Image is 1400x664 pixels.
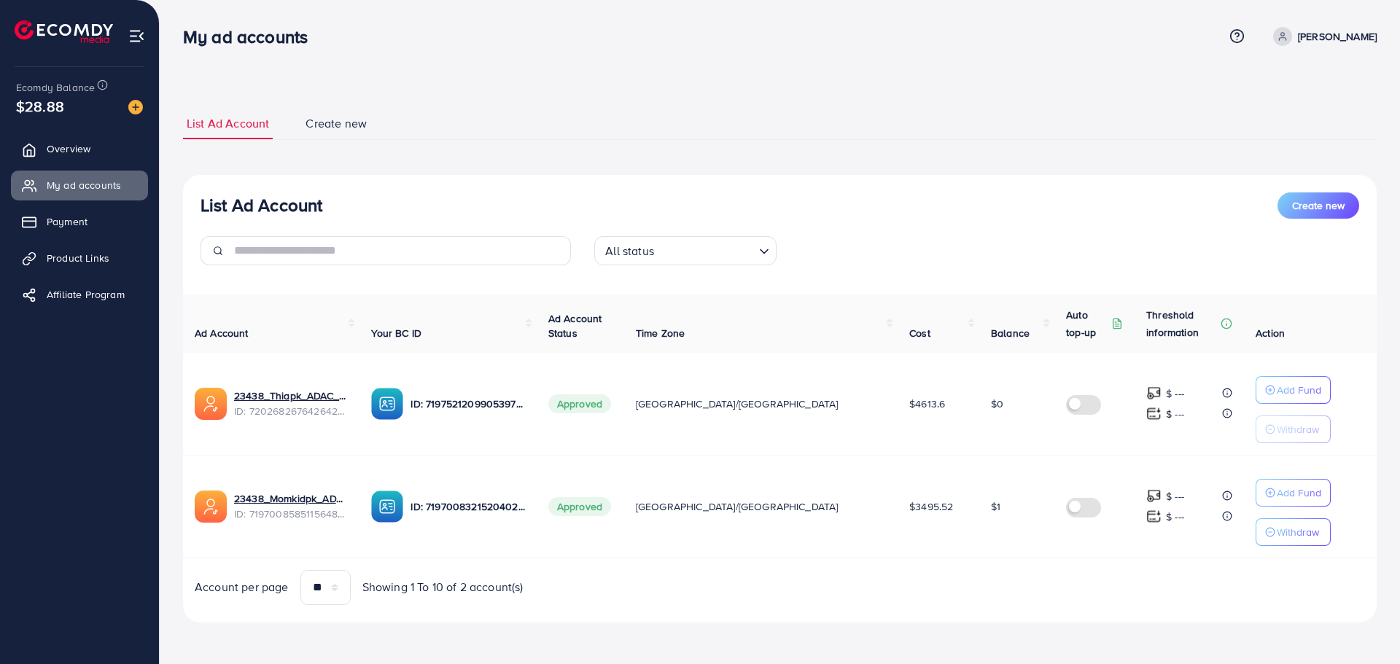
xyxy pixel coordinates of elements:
img: top-up amount [1146,509,1162,524]
span: [GEOGRAPHIC_DATA]/[GEOGRAPHIC_DATA] [636,397,839,411]
span: Action [1256,326,1285,340]
span: $3495.52 [909,499,953,514]
span: Create new [1292,198,1345,213]
iframe: Chat [1338,598,1389,653]
a: [PERSON_NAME] [1267,27,1377,46]
span: Overview [47,141,90,156]
span: Ecomdy Balance [16,80,95,95]
p: Withdraw [1277,421,1319,438]
span: [GEOGRAPHIC_DATA]/[GEOGRAPHIC_DATA] [636,499,839,514]
span: Your BC ID [371,326,421,340]
span: ID: 7197008585115648001 [234,507,348,521]
span: List Ad Account [187,115,269,132]
span: Payment [47,214,87,229]
h3: My ad accounts [183,26,319,47]
div: <span class='underline'>23438_Momkidpk_ADAC_1675684161705</span></br>7197008585115648001 [234,491,348,521]
img: ic-ba-acc.ded83a64.svg [371,388,403,420]
p: Auto top-up [1066,306,1108,341]
p: ID: 7197521209905397762 [411,395,524,413]
span: Cost [909,326,930,340]
div: <span class='underline'>23438_Thiapk_ADAC_1677011044986</span></br>7202682676426424321 [234,388,348,418]
p: $ --- [1166,385,1184,402]
input: Search for option [658,238,753,262]
a: Affiliate Program [11,280,148,309]
p: $ --- [1166,508,1184,526]
span: Balance [991,326,1030,340]
span: Account per page [195,579,289,595]
p: Threshold information [1146,306,1218,341]
a: 23438_Momkidpk_ADAC_1675684161705 [234,491,348,506]
img: top-up amount [1146,386,1162,401]
img: menu [128,28,145,44]
img: ic-ba-acc.ded83a64.svg [371,491,403,523]
img: top-up amount [1146,406,1162,421]
span: $4613.6 [909,397,945,411]
span: Ad Account Status [548,311,602,340]
div: Search for option [594,236,777,265]
span: My ad accounts [47,178,121,192]
img: image [128,100,143,114]
a: 23438_Thiapk_ADAC_1677011044986 [234,388,348,403]
p: [PERSON_NAME] [1298,28,1377,45]
img: top-up amount [1146,488,1162,504]
img: ic-ads-acc.e4c84228.svg [195,388,227,420]
p: $ --- [1166,405,1184,423]
span: ID: 7202682676426424321 [234,404,348,418]
a: Product Links [11,243,148,273]
img: logo [15,20,113,43]
span: Showing 1 To 10 of 2 account(s) [362,579,524,595]
button: Withdraw [1256,415,1331,443]
p: Add Fund [1277,484,1321,501]
span: $0 [991,397,1003,411]
button: Create new [1277,192,1359,219]
p: Withdraw [1277,523,1319,541]
span: Approved [548,497,611,516]
a: Payment [11,207,148,236]
a: Overview [11,134,148,163]
p: Add Fund [1277,381,1321,399]
span: Product Links [47,251,109,265]
img: ic-ads-acc.e4c84228.svg [195,491,227,523]
h3: List Ad Account [201,195,322,216]
span: All status [602,241,657,262]
span: Affiliate Program [47,287,125,302]
a: My ad accounts [11,171,148,200]
button: Add Fund [1256,376,1331,404]
span: $1 [991,499,1000,514]
span: Approved [548,394,611,413]
p: $ --- [1166,488,1184,505]
span: $28.88 [16,95,64,117]
span: Create new [306,115,367,132]
p: ID: 7197008321520402434 [411,498,524,515]
span: Time Zone [636,326,685,340]
button: Add Fund [1256,479,1331,507]
button: Withdraw [1256,518,1331,546]
span: Ad Account [195,326,249,340]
